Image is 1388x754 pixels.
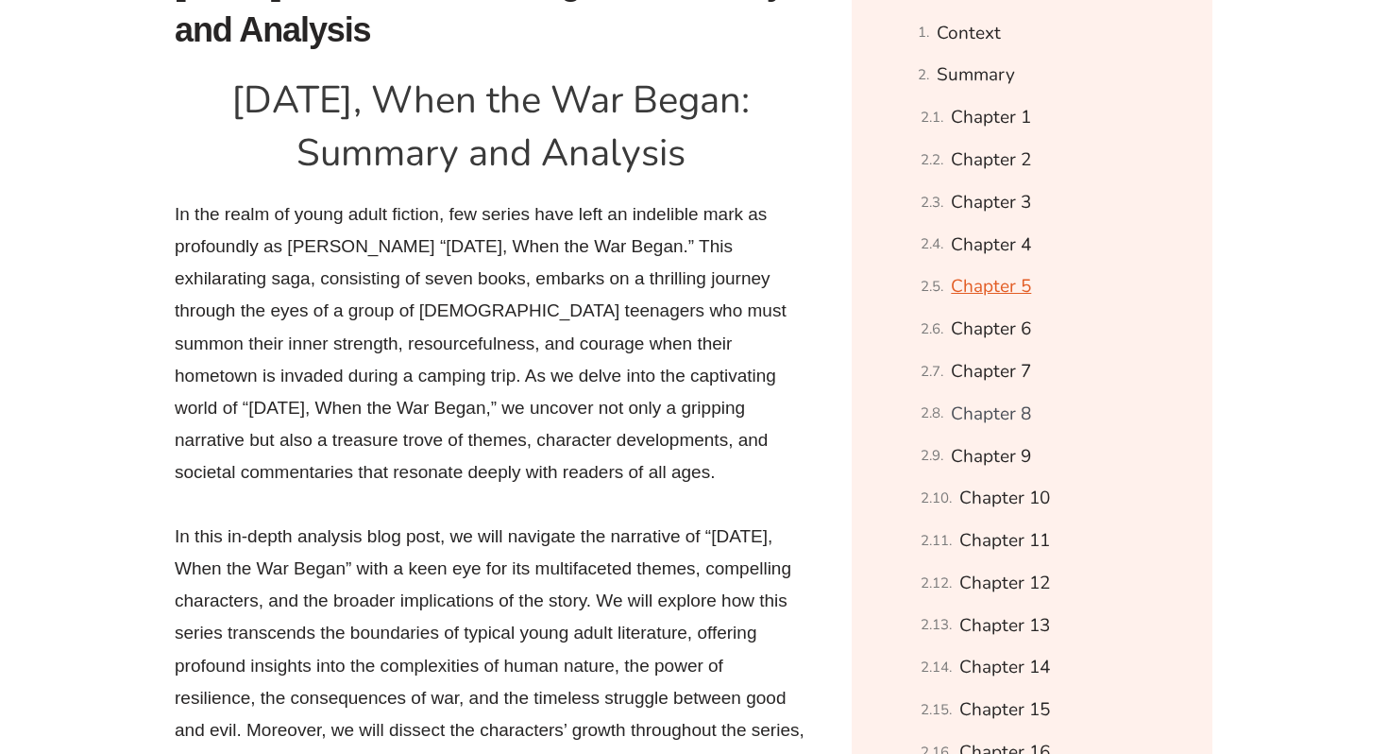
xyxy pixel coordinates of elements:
[951,186,1031,219] a: Chapter 3
[959,651,1050,684] a: Chapter 14
[959,524,1050,557] a: Chapter 11
[937,17,1001,50] a: Context
[951,313,1031,346] a: Chapter 6
[951,398,1031,431] a: Chapter 8
[1064,540,1388,754] iframe: Chat Widget
[951,144,1031,177] a: Chapter 2
[951,101,1031,134] a: Chapter 1
[951,270,1031,303] a: Chapter 5
[951,355,1031,388] a: Chapter 7
[951,440,1031,473] a: Chapter 9
[959,609,1050,643] a: Chapter 13
[959,567,1050,600] a: Chapter 12
[175,74,807,180] h1: [DATE], When the War Began: Summary and Analysis
[959,694,1050,727] a: Chapter 15
[951,229,1031,262] a: Chapter 4
[175,198,807,489] p: In the realm of young adult fiction, few series have left an indelible mark as profoundly as [PER...
[937,59,1015,92] a: Summary
[959,482,1050,515] a: Chapter 10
